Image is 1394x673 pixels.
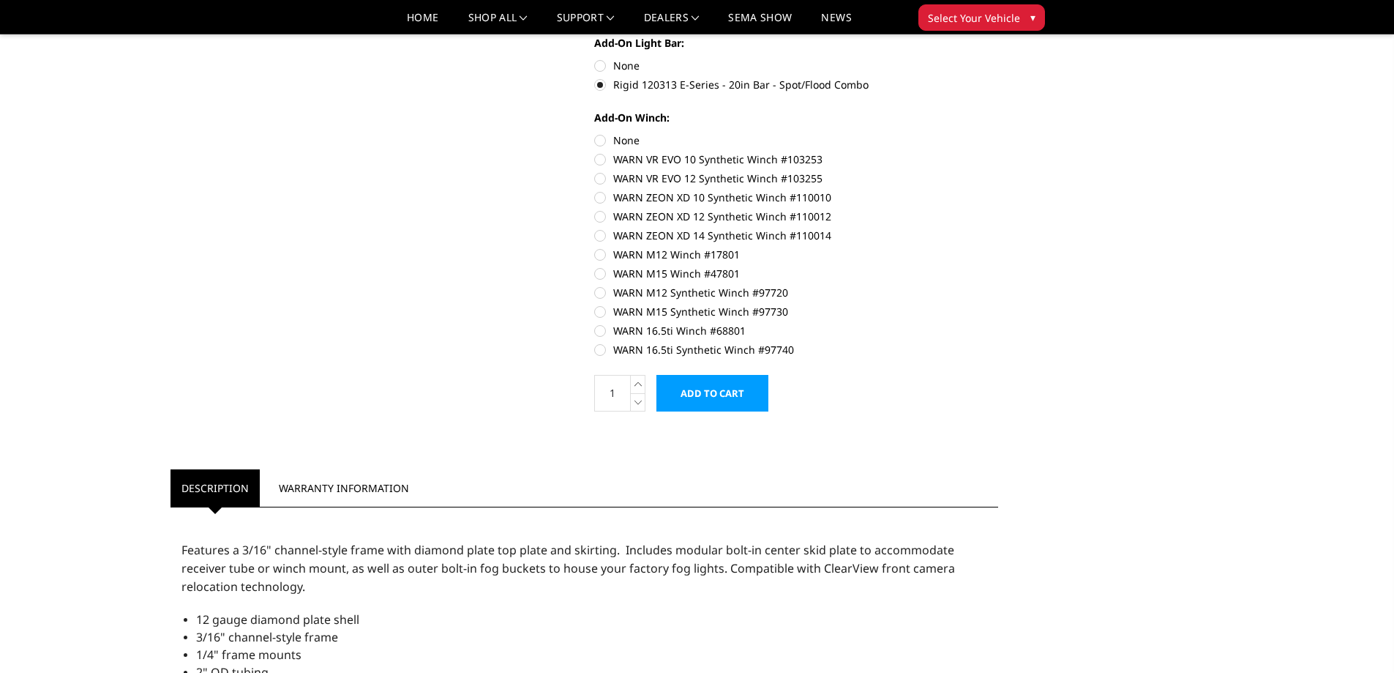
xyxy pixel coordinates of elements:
[594,110,998,125] label: Add-On Winch:
[594,285,998,300] label: WARN M12 Synthetic Winch #97720
[1030,10,1035,25] span: ▾
[928,10,1020,26] span: Select Your Vehicle
[196,629,338,645] span: 3/16" channel-style frame
[594,304,998,319] label: WARN M15 Synthetic Winch #97730
[407,12,438,34] a: Home
[594,133,998,148] label: None
[594,152,998,167] label: WARN VR EVO 10 Synthetic Winch #103253
[196,647,301,663] span: 1/4" frame mounts
[594,171,998,186] label: WARN VR EVO 12 Synthetic Winch #103255
[196,611,359,628] span: 12 gauge diamond plate shell
[594,77,998,92] label: Rigid 120313 E-Series - 20in Bar - Spot/Flood Combo
[468,12,528,34] a: shop all
[170,469,260,507] a: Description
[268,469,420,507] a: Warranty Information
[728,12,792,34] a: SEMA Show
[644,12,700,34] a: Dealers
[656,375,768,412] input: Add to Cart
[918,4,1045,31] button: Select Your Vehicle
[594,35,998,51] label: Add-On Light Bar:
[594,266,998,281] label: WARN M15 Winch #47801
[594,209,998,224] label: WARN ZEON XD 12 Synthetic Winch #110012
[594,190,998,205] label: WARN ZEON XD 10 Synthetic Winch #110010
[594,58,998,73] label: None
[557,12,615,34] a: Support
[594,247,998,262] label: WARN M12 Winch #17801
[594,228,998,243] label: WARN ZEON XD 14 Synthetic Winch #110014
[821,12,851,34] a: News
[594,323,998,338] label: WARN 16.5ti Winch #68801
[594,342,998,357] label: WARN 16.5ti Synthetic Winch #97740
[181,542,955,595] span: Features a 3/16" channel-style frame with diamond plate top plate and skirting. Includes modular ...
